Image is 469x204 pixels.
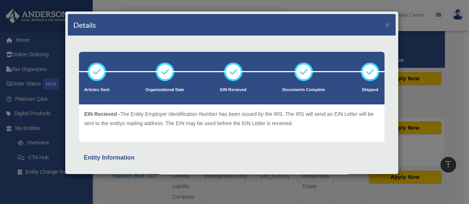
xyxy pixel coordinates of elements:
[385,21,390,29] button: ×
[145,86,184,94] p: Organizational Date
[84,110,379,128] p: The Entity Employer Identification Number has been issued by the IRS. The IRS will send an EIN Le...
[282,86,325,94] p: Documents Complete
[84,153,380,163] div: Entity Information
[84,86,109,94] p: Articles Sent
[84,111,120,117] span: EIN Recieved -
[220,86,247,94] p: EIN Recieved
[361,86,379,94] p: Shipped
[73,20,96,30] h4: Details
